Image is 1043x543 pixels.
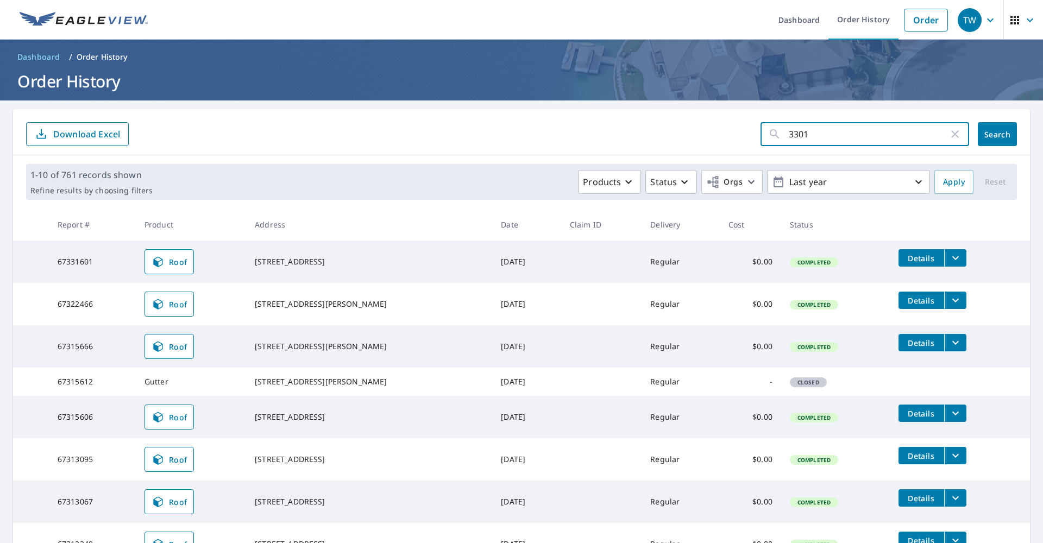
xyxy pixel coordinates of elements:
[255,299,483,310] div: [STREET_ADDRESS][PERSON_NAME]
[791,258,837,266] span: Completed
[144,292,194,317] a: Roof
[246,209,492,241] th: Address
[905,408,938,419] span: Details
[720,209,781,241] th: Cost
[152,298,187,311] span: Roof
[905,338,938,348] span: Details
[17,52,60,62] span: Dashboard
[720,368,781,396] td: -
[899,447,944,464] button: detailsBtn-67313095
[13,48,65,66] a: Dashboard
[791,456,837,464] span: Completed
[255,454,483,465] div: [STREET_ADDRESS]
[944,405,966,422] button: filesDropdownBtn-67315606
[255,256,483,267] div: [STREET_ADDRESS]
[30,186,153,195] p: Refine results by choosing filters
[791,414,837,421] span: Completed
[720,438,781,481] td: $0.00
[492,325,561,368] td: [DATE]
[899,292,944,309] button: detailsBtn-67322466
[899,334,944,351] button: detailsBtn-67315666
[642,241,719,283] td: Regular
[144,334,194,359] a: Roof
[144,447,194,472] a: Roof
[645,170,697,194] button: Status
[49,283,136,325] td: 67322466
[255,341,483,352] div: [STREET_ADDRESS][PERSON_NAME]
[642,396,719,438] td: Regular
[899,249,944,267] button: detailsBtn-67331601
[642,481,719,523] td: Regular
[720,325,781,368] td: $0.00
[152,453,187,466] span: Roof
[642,368,719,396] td: Regular
[720,396,781,438] td: $0.00
[905,295,938,306] span: Details
[492,481,561,523] td: [DATE]
[49,241,136,283] td: 67331601
[934,170,973,194] button: Apply
[49,438,136,481] td: 67313095
[781,209,890,241] th: Status
[144,489,194,514] a: Roof
[26,122,129,146] button: Download Excel
[899,405,944,422] button: detailsBtn-67315606
[152,255,187,268] span: Roof
[492,396,561,438] td: [DATE]
[69,50,72,64] li: /
[943,175,965,189] span: Apply
[905,493,938,503] span: Details
[642,209,719,241] th: Delivery
[978,122,1017,146] button: Search
[49,209,136,241] th: Report #
[49,396,136,438] td: 67315606
[578,170,641,194] button: Products
[492,283,561,325] td: [DATE]
[944,447,966,464] button: filesDropdownBtn-67313095
[905,451,938,461] span: Details
[136,368,246,396] td: Gutter
[904,9,948,31] a: Order
[49,368,136,396] td: 67315612
[77,52,128,62] p: Order History
[720,283,781,325] td: $0.00
[152,495,187,508] span: Roof
[49,481,136,523] td: 67313067
[561,209,642,241] th: Claim ID
[905,253,938,263] span: Details
[944,334,966,351] button: filesDropdownBtn-67315666
[944,292,966,309] button: filesDropdownBtn-67322466
[944,489,966,507] button: filesDropdownBtn-67313067
[987,129,1008,140] span: Search
[791,498,837,506] span: Completed
[899,489,944,507] button: detailsBtn-67313067
[49,325,136,368] td: 67315666
[20,12,148,28] img: EV Logo
[53,128,120,140] p: Download Excel
[720,481,781,523] td: $0.00
[642,438,719,481] td: Regular
[642,325,719,368] td: Regular
[13,70,1030,92] h1: Order History
[152,411,187,424] span: Roof
[144,405,194,430] a: Roof
[255,376,483,387] div: [STREET_ADDRESS][PERSON_NAME]
[720,241,781,283] td: $0.00
[136,209,246,241] th: Product
[152,340,187,353] span: Roof
[144,249,194,274] a: Roof
[492,241,561,283] td: [DATE]
[785,173,912,192] p: Last year
[583,175,621,188] p: Products
[13,48,1030,66] nav: breadcrumb
[255,496,483,507] div: [STREET_ADDRESS]
[791,378,826,386] span: Closed
[706,175,743,189] span: Orgs
[767,170,930,194] button: Last year
[958,8,982,32] div: TW
[30,168,153,181] p: 1-10 of 761 records shown
[791,301,837,308] span: Completed
[492,438,561,481] td: [DATE]
[944,249,966,267] button: filesDropdownBtn-67331601
[789,119,948,149] input: Address, Report #, Claim ID, etc.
